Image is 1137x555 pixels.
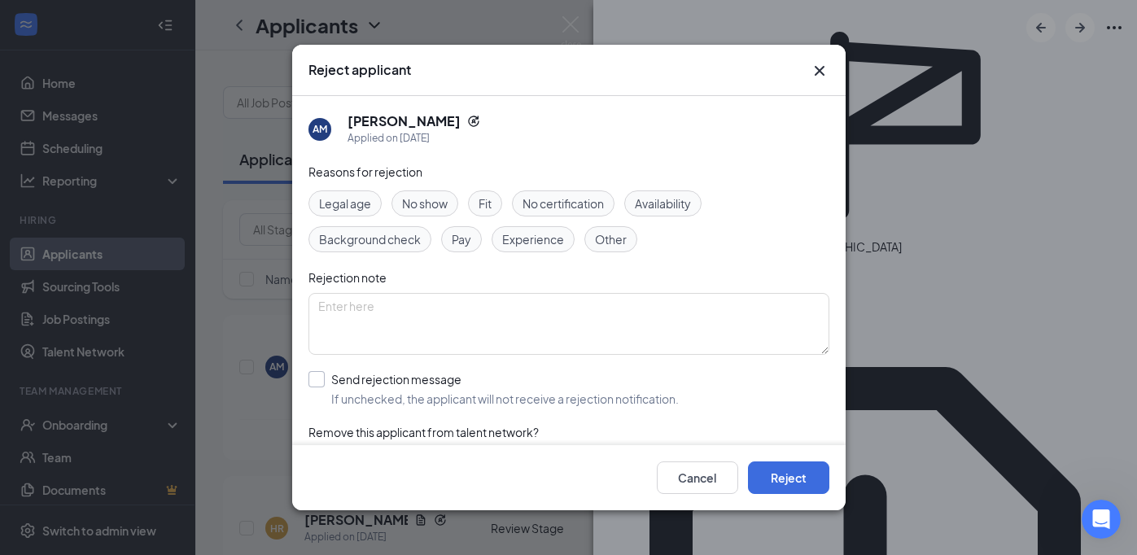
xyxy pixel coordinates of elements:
[348,130,480,146] div: Applied on [DATE]
[479,194,492,212] span: Fit
[72,379,300,427] div: once the applicant completes the application, they should be in the review stage
[79,8,102,20] h1: Say
[279,424,305,450] button: Send a message…
[286,305,300,321] div: ok
[748,461,829,494] button: Reject
[255,7,286,37] button: Home
[51,66,295,79] span: [PERSON_NAME]- General Question regarding Automation
[308,425,539,439] span: Remove this applicant from talent network?
[308,270,387,285] span: Rejection note
[13,332,313,369] div: Malvika says…
[13,295,313,333] div: Malvika says…
[348,112,461,130] h5: [PERSON_NAME]
[308,164,422,179] span: Reasons for rejection
[77,430,90,444] button: Upload attachment
[13,369,313,450] div: Malvika says…
[109,332,313,368] div: please delete availability stage
[502,230,564,248] span: Experience
[635,194,691,212] span: Availability
[523,194,604,212] span: No certification
[79,20,195,37] p: Active in the last 15m
[810,61,829,81] button: Close
[452,230,471,248] span: Pay
[1082,500,1121,539] iframe: Intercom live chat
[45,122,162,135] b: Availability Stage,
[313,122,327,136] div: AM
[308,61,411,79] h3: Reject applicant
[319,230,421,248] span: Background check
[59,369,313,437] div: once the applicant completes the application, they should be in the review stage
[46,9,72,35] img: Profile image for Say
[402,194,448,212] span: No show
[25,430,38,444] button: Emoji picker
[14,396,312,424] textarea: Message…
[273,295,313,331] div: ok
[595,230,627,248] span: Other
[657,461,738,494] button: Cancel
[467,115,480,128] svg: Reapply
[286,7,315,36] div: Close
[11,7,42,37] button: go back
[51,430,64,444] button: Gif picker
[16,55,309,90] a: [PERSON_NAME]- General Question regarding Automation
[810,61,829,81] svg: Cross
[319,194,371,212] span: Legal age
[122,342,300,358] div: please delete availability stage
